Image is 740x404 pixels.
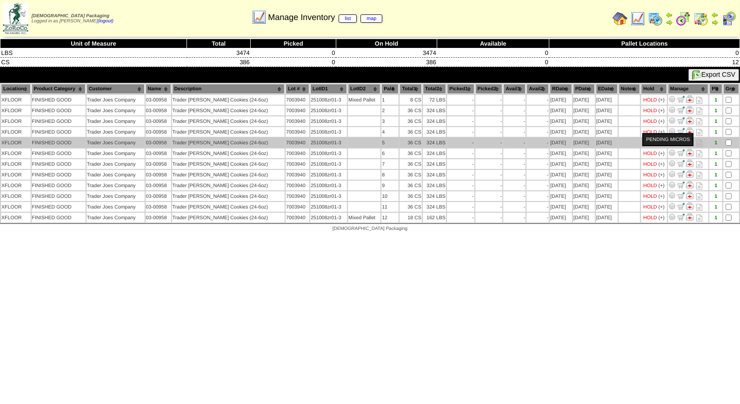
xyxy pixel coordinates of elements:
[1,138,31,148] td: XFLOOR
[573,148,595,158] td: [DATE]
[1,84,31,94] th: Location
[87,159,145,169] td: Trader Joes Company
[252,10,267,25] img: line_graph.gif
[686,202,693,210] img: Manage Hold
[503,116,526,126] td: -
[527,148,549,158] td: -
[87,191,145,201] td: Trader Joes Company
[400,106,421,115] td: 36 CS
[475,191,503,201] td: -
[643,119,657,124] div: HOLD
[549,39,740,48] th: Pallet Locations
[475,84,503,94] th: Picked2
[172,181,285,190] td: Trader [PERSON_NAME] Cookies (24-6oz)
[1,170,31,180] td: XFLOOR
[666,19,673,26] img: arrowright.gif
[423,84,446,94] th: Total2
[686,170,693,178] img: Manage Hold
[677,192,685,199] img: Move
[643,172,657,178] div: HOLD
[666,11,673,19] img: arrowleft.gif
[475,106,503,115] td: -
[677,170,685,178] img: Move
[475,148,503,158] td: -
[596,170,618,180] td: [DATE]
[32,170,86,180] td: FINISHED GOOD
[400,181,421,190] td: 36 CS
[1,159,31,169] td: XFLOOR
[172,159,285,169] td: Trader [PERSON_NAME] Cookies (24-6oz)
[447,138,474,148] td: -
[550,148,572,158] td: [DATE]
[381,116,399,126] td: 3
[172,170,285,180] td: Trader [PERSON_NAME] Cookies (24-6oz)
[400,95,421,105] td: 8 CS
[400,84,421,94] th: Total1
[447,170,474,180] td: -
[310,181,347,190] td: 251008zr01-3
[423,191,446,201] td: 324 LBS
[643,108,657,114] div: HOLD
[643,151,657,156] div: HOLD
[87,148,145,158] td: Trader Joes Company
[550,84,572,94] th: RDate
[423,106,446,115] td: 324 LBS
[172,84,285,94] th: Description
[596,116,618,126] td: [DATE]
[668,170,676,178] img: Adjust
[710,183,722,189] div: 1
[400,159,421,169] td: 36 CS
[503,127,526,137] td: -
[596,127,618,137] td: [DATE]
[447,181,474,190] td: -
[709,84,722,94] th: Plt
[630,11,645,26] img: line_graph.gif
[643,162,657,167] div: HOLD
[400,138,421,148] td: 36 CS
[447,116,474,126] td: -
[596,95,618,105] td: [DATE]
[286,181,309,190] td: 7003940
[475,159,503,169] td: -
[0,48,187,58] td: LBS
[503,159,526,169] td: -
[32,13,109,19] span: [DEMOGRAPHIC_DATA] Packaging
[596,159,618,169] td: [DATE]
[251,58,336,67] td: 0
[400,191,421,201] td: 36 CS
[677,106,685,114] img: Move
[172,191,285,201] td: Trader [PERSON_NAME] Cookies (24-6oz)
[686,213,693,221] img: Manage Hold
[693,11,708,26] img: calendarinout.gif
[423,116,446,126] td: 324 LBS
[336,39,437,48] th: On Hold
[400,170,421,180] td: 36 CS
[696,129,702,136] i: Note
[710,140,722,146] div: 1
[527,95,549,105] td: -
[32,13,113,24] span: Logged in as [PERSON_NAME]
[381,95,399,105] td: 1
[475,170,503,180] td: -
[676,11,691,26] img: calendarblend.gif
[642,133,693,146] div: PENDING MICROS
[87,170,145,180] td: Trader Joes Company
[310,95,347,105] td: 251008zr01-3
[641,84,667,94] th: Hold
[503,138,526,148] td: -
[310,138,347,148] td: 251008zr01-3
[686,181,693,189] img: Manage Hold
[696,108,702,114] i: Note
[1,116,31,126] td: XFLOOR
[286,191,309,201] td: 7003940
[710,162,722,167] div: 1
[668,128,676,135] img: Adjust
[573,95,595,105] td: [DATE]
[423,181,446,190] td: 324 LBS
[659,140,665,146] div: (+)
[447,159,474,169] td: -
[573,127,595,137] td: [DATE]
[32,181,86,190] td: FINISHED GOOD
[668,117,676,124] img: Adjust
[310,127,347,137] td: 251008zr01-3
